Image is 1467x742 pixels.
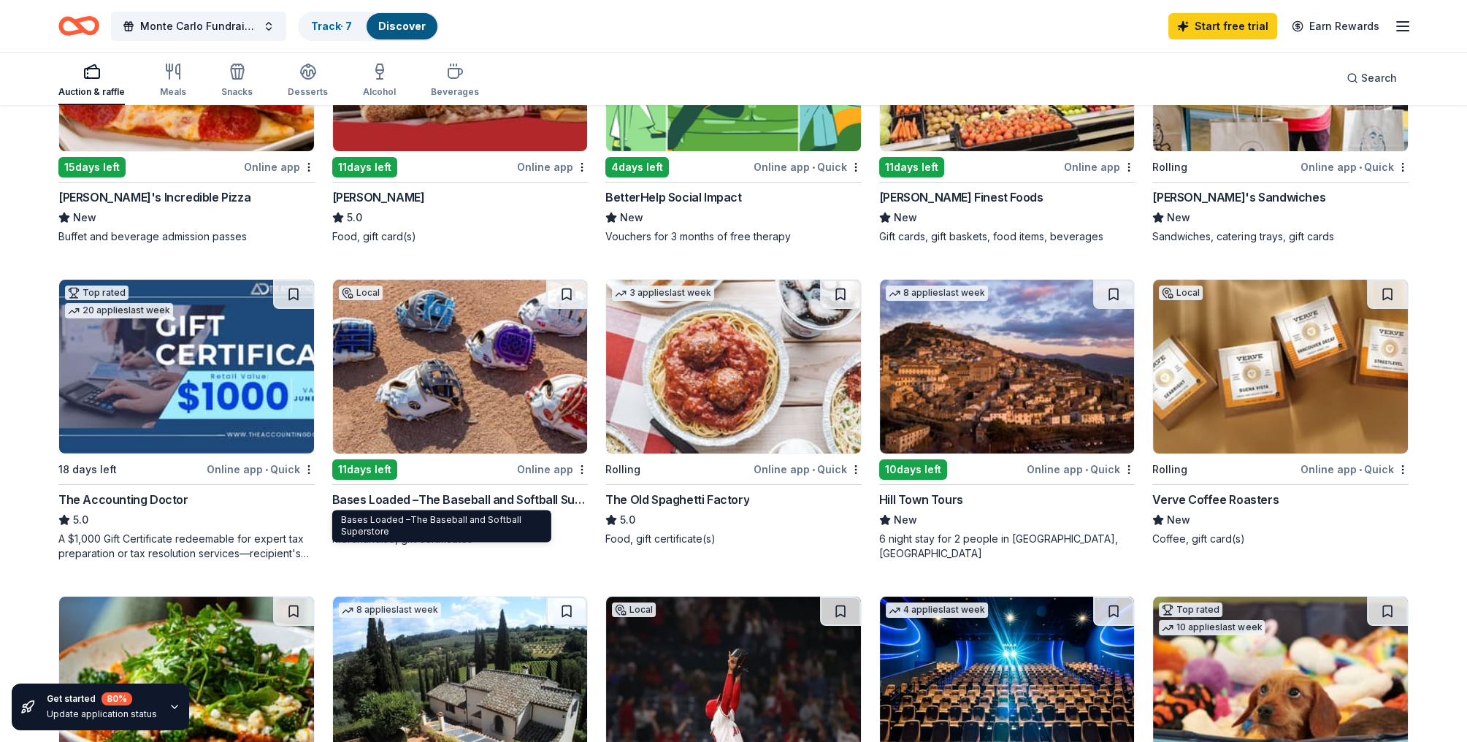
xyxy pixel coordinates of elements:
button: Beverages [431,57,479,105]
div: Food, gift card(s) [332,229,589,244]
a: Image for The Accounting DoctorTop rated20 applieslast week18 days leftOnline app•QuickThe Accoun... [58,279,315,561]
div: 80 % [101,692,132,705]
a: Track· 7 [311,20,352,32]
button: Snacks [221,57,253,105]
img: Image for Bases Loaded –The Baseball and Softball Superstore [333,280,588,454]
span: New [894,511,917,529]
div: 10 days left [879,459,947,480]
div: 8 applies last week [886,286,988,301]
div: Alcohol [363,86,396,98]
button: Desserts [288,57,328,105]
div: Rolling [605,461,640,478]
div: Online app [517,158,588,176]
div: Get started [47,692,157,705]
button: Alcohol [363,57,396,105]
span: • [1359,161,1362,173]
img: Image for The Accounting Doctor [59,280,314,454]
div: Online app [517,460,588,478]
div: BetterHelp Social Impact [605,188,741,206]
div: Rolling [1152,158,1187,176]
div: 11 days left [879,157,944,177]
div: [PERSON_NAME]'s Sandwiches [1152,188,1325,206]
div: Local [612,603,656,617]
div: [PERSON_NAME]'s Incredible Pizza [58,188,250,206]
div: 18 days left [58,461,117,478]
div: The Accounting Doctor [58,491,188,508]
div: 10 applies last week [1159,620,1265,635]
div: Desserts [288,86,328,98]
a: Home [58,9,99,43]
div: 8 applies last week [339,603,441,618]
div: Online app Quick [207,460,315,478]
span: New [73,209,96,226]
div: 4 applies last week [886,603,988,618]
span: 5.0 [347,209,362,226]
a: Image for The Old Spaghetti Factory3 applieslast weekRollingOnline app•QuickThe Old Spaghetti Fac... [605,279,862,546]
div: Hill Town Tours [879,491,963,508]
span: New [1167,511,1190,529]
a: Image for Verve Coffee RoastersLocalRollingOnline app•QuickVerve Coffee RoastersNewCoffee, gift c... [1152,279,1409,546]
div: Online app Quick [754,158,862,176]
div: Verve Coffee Roasters [1152,491,1279,508]
div: Online app Quick [1301,158,1409,176]
span: 5.0 [620,511,635,529]
div: 20 applies last week [65,303,173,318]
button: Meals [160,57,186,105]
div: 15 days left [58,157,126,177]
div: 11 days left [332,459,397,480]
a: Start free trial [1168,13,1277,39]
div: Rolling [1152,461,1187,478]
span: • [1359,464,1362,475]
div: Top rated [65,286,129,300]
div: Gift cards, gift baskets, food items, beverages [879,229,1135,244]
div: Online app Quick [754,460,862,478]
div: 4 days left [605,157,669,177]
span: • [265,464,268,475]
span: New [620,209,643,226]
span: Search [1361,69,1397,87]
div: Bases Loaded –The Baseball and Softball Superstore [332,510,551,542]
div: A $1,000 Gift Certificate redeemable for expert tax preparation or tax resolution services—recipi... [58,532,315,561]
button: Search [1335,64,1409,93]
img: Image for The Old Spaghetti Factory [606,280,861,454]
div: Local [339,286,383,300]
div: Coffee, gift card(s) [1152,532,1409,546]
img: Image for Hill Town Tours [880,280,1135,454]
div: Snacks [221,86,253,98]
a: Discover [378,20,426,32]
span: 5.0 [73,511,88,529]
div: 11 days left [332,157,397,177]
div: Beverages [431,86,479,98]
div: Online app Quick [1027,460,1135,478]
span: • [1085,464,1088,475]
a: Image for Hill Town Tours 8 applieslast week10days leftOnline app•QuickHill Town ToursNew6 night ... [879,279,1135,561]
div: Vouchers for 3 months of free therapy [605,229,862,244]
img: Image for Verve Coffee Roasters [1153,280,1408,454]
div: The Old Spaghetti Factory [605,491,749,508]
div: Top rated [1159,603,1222,617]
div: [PERSON_NAME] Finest Foods [879,188,1043,206]
div: 3 applies last week [612,286,714,301]
div: Update application status [47,708,157,720]
a: Image for Bases Loaded –The Baseball and Softball SuperstoreLocal11days leftOnline appBases Loade... [332,279,589,546]
div: Auction & raffle [58,86,125,98]
div: Buffet and beverage admission passes [58,229,315,244]
div: Online app [244,158,315,176]
div: Online app Quick [1301,460,1409,478]
div: Food, gift certificate(s) [605,532,862,546]
span: Monte Carlo Fundraiser Event [140,18,257,35]
div: [PERSON_NAME] [332,188,425,206]
div: Local [1159,286,1203,300]
button: Track· 7Discover [298,12,439,41]
a: Earn Rewards [1283,13,1388,39]
div: Bases Loaded –The Baseball and Softball Superstore [332,491,589,508]
span: New [894,209,917,226]
span: • [812,464,815,475]
button: Monte Carlo Fundraiser Event [111,12,286,41]
span: New [1167,209,1190,226]
div: Meals [160,86,186,98]
button: Auction & raffle [58,57,125,105]
div: Sandwiches, catering trays, gift cards [1152,229,1409,244]
div: 6 night stay for 2 people in [GEOGRAPHIC_DATA], [GEOGRAPHIC_DATA] [879,532,1135,561]
span: • [812,161,815,173]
